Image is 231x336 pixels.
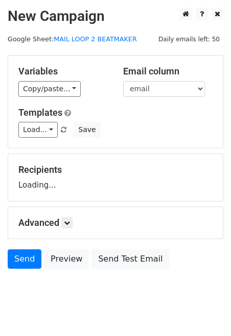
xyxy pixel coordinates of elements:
[123,66,213,77] h5: Email column
[18,164,213,191] div: Loading...
[18,122,58,138] a: Load...
[44,249,89,269] a: Preview
[155,34,223,45] span: Daily emails left: 50
[8,35,137,43] small: Google Sheet:
[18,81,81,97] a: Copy/paste...
[18,217,213,228] h5: Advanced
[74,122,100,138] button: Save
[8,249,41,269] a: Send
[54,35,137,43] a: MAIL LOOP 2 BEATMAKER
[155,35,223,43] a: Daily emails left: 50
[91,249,169,269] a: Send Test Email
[8,8,223,25] h2: New Campaign
[18,107,62,118] a: Templates
[18,164,213,175] h5: Recipients
[18,66,108,77] h5: Variables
